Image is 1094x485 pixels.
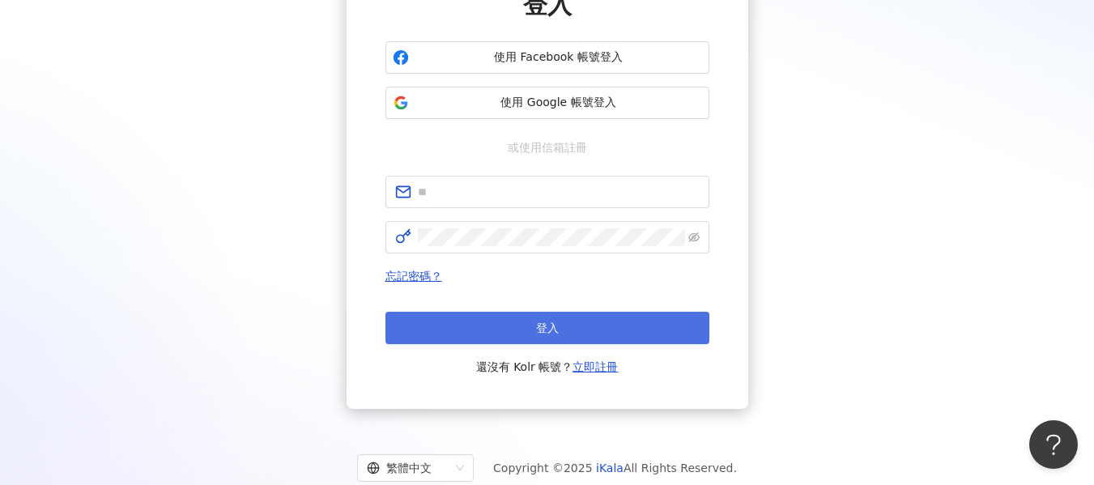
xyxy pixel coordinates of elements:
span: 使用 Google 帳號登入 [415,95,702,111]
div: 繁體中文 [367,455,449,481]
iframe: Help Scout Beacon - Open [1029,420,1078,469]
span: 使用 Facebook 帳號登入 [415,49,702,66]
a: 立即註冊 [573,360,618,373]
button: 使用 Facebook 帳號登入 [385,41,709,74]
span: 登入 [536,321,559,334]
span: Copyright © 2025 All Rights Reserved. [493,458,737,478]
a: 忘記密碼？ [385,270,442,283]
span: eye-invisible [688,232,700,243]
button: 使用 Google 帳號登入 [385,87,709,119]
a: iKala [596,462,624,474]
span: 還沒有 Kolr 帳號？ [476,357,619,377]
button: 登入 [385,312,709,344]
span: 或使用信箱註冊 [496,138,598,156]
